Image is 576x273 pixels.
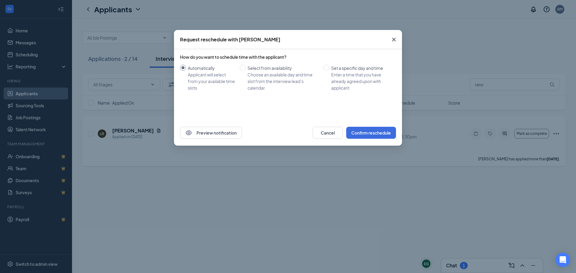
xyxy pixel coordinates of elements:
[247,71,319,91] div: Choose an available day and time slot from the interview lead’s calendar
[185,129,192,136] svg: Eye
[180,127,242,139] button: EyePreview notification
[180,54,396,60] div: How do you want to schedule time with the applicant?
[188,65,235,71] div: Automatically
[331,71,391,91] div: Enter a time that you have already agreed upon with applicant
[247,65,319,71] div: Select from availability
[346,127,396,139] button: Confirm reschedule
[390,36,397,43] svg: Cross
[313,127,343,139] button: Cancel
[556,253,570,267] div: Open Intercom Messenger
[386,30,402,49] button: Close
[180,36,280,43] div: Request reschedule with [PERSON_NAME]
[331,65,391,71] div: Set a specific day and time
[188,71,235,91] div: Applicant will select from your available time slots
